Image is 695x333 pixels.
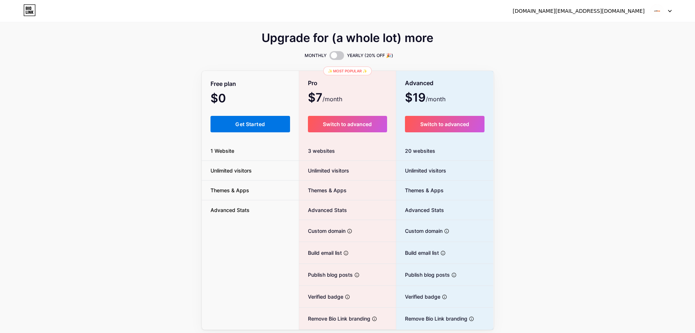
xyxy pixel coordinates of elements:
button: Switch to advanced [405,116,485,132]
span: Themes & Apps [202,186,258,194]
span: Publish blog posts [299,271,353,279]
span: Themes & Apps [299,186,347,194]
span: Advanced Stats [396,206,444,214]
span: Build email list [396,249,439,257]
div: 3 websites [299,141,396,161]
span: Verified badge [299,293,343,300]
span: Unlimited visitors [299,167,349,174]
span: Advanced Stats [202,206,258,214]
span: Switch to advanced [323,121,372,127]
span: Pro [308,77,317,90]
span: YEARLY (20% OFF 🎉) [347,52,393,59]
div: ✨ Most popular ✨ [323,67,372,75]
span: Build email list [299,249,342,257]
span: /month [426,95,445,103]
span: Switch to advanced [420,121,469,127]
span: Advanced [405,77,433,90]
span: Advanced Stats [299,206,347,214]
span: Publish blog posts [396,271,450,279]
span: $0 [211,94,246,104]
span: $7 [308,93,342,103]
span: Remove Bio Link branding [299,315,370,322]
span: Upgrade for (a whole lot) more [262,34,433,42]
span: MONTHLY [305,52,327,59]
span: Unlimited visitors [202,167,260,174]
span: /month [323,95,342,103]
button: Get Started [211,116,290,132]
button: Switch to advanced [308,116,387,132]
span: Verified badge [396,293,440,300]
span: Get Started [235,121,265,127]
img: servifastnighttowing [650,4,664,18]
span: Remove Bio Link branding [396,315,467,322]
span: Custom domain [299,227,345,235]
span: $19 [405,93,445,103]
div: 20 websites [396,141,494,161]
span: 1 Website [202,147,243,155]
span: Unlimited visitors [396,167,446,174]
span: Free plan [211,77,236,90]
span: Custom domain [396,227,443,235]
span: Themes & Apps [396,186,444,194]
div: [DOMAIN_NAME][EMAIL_ADDRESS][DOMAIN_NAME] [513,7,645,15]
